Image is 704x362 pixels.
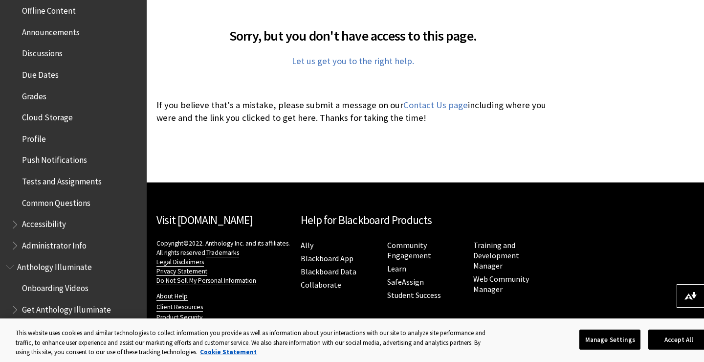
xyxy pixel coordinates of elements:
[200,348,257,356] a: More information about your privacy, opens in a new tab
[156,258,204,267] a: Legal Disclaimers
[156,213,253,227] a: Visit [DOMAIN_NAME]
[403,99,468,111] a: Contact Us page
[473,274,529,294] a: Web Community Manager
[22,67,59,80] span: Due Dates
[16,328,493,357] div: This website uses cookies and similar technologies to collect information you provide as well as ...
[387,290,441,300] a: Student Success
[206,249,239,257] a: Trademarks
[22,88,46,101] span: Grades
[156,14,550,46] h2: Sorry, but you don't have access to this page.
[22,280,88,294] span: Onboarding Videos
[22,173,102,186] span: Tests and Assignments
[22,2,76,16] span: Offline Content
[17,259,92,272] span: Anthology Illuminate
[387,240,431,261] a: Community Engagement
[22,195,90,208] span: Common Questions
[301,212,550,229] h2: Help for Blackboard Products
[22,24,80,37] span: Announcements
[387,277,424,287] a: SafeAssign
[156,276,256,285] a: Do Not Sell My Personal Information
[387,264,406,274] a: Learn
[22,237,87,250] span: Administrator Info
[22,216,66,229] span: Accessibility
[22,45,63,58] span: Discussions
[156,292,188,301] a: About Help
[22,301,111,315] span: Get Anthology Illuminate
[301,280,341,290] a: Collaborate
[156,267,207,276] a: Privacy Statement
[156,239,291,285] p: Copyright©2022. Anthology Inc. and its affiliates. All rights reserved.
[156,303,203,312] a: Client Resources
[22,152,87,165] span: Push Notifications
[22,109,73,122] span: Cloud Storage
[22,131,46,144] span: Profile
[156,313,202,322] a: Product Security
[292,55,414,67] a: Let us get you to the right help.
[301,253,353,264] a: Blackboard App
[156,99,550,124] p: If you believe that's a mistake, please submit a message on our including where you were and the ...
[301,267,356,277] a: Blackboard Data
[473,240,519,271] a: Training and Development Manager
[301,240,313,250] a: Ally
[579,329,640,350] button: Manage Settings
